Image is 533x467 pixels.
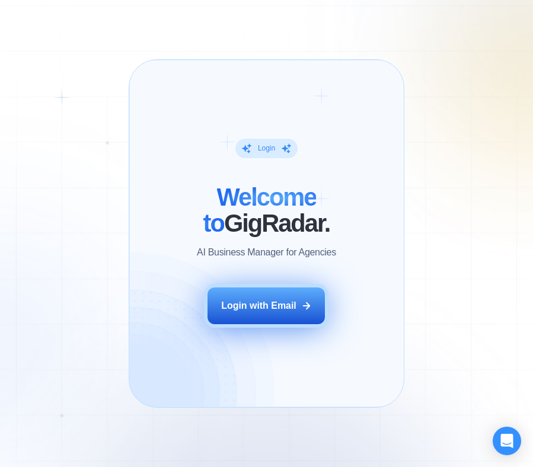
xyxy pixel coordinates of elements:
[221,299,296,312] div: Login with Email
[203,183,317,237] span: Welcome to
[208,287,325,324] button: Login with Email
[258,143,275,153] div: Login
[158,184,375,236] h2: ‍ GigRadar.
[197,246,336,259] p: AI Business Manager for Agencies
[493,427,521,455] div: Open Intercom Messenger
